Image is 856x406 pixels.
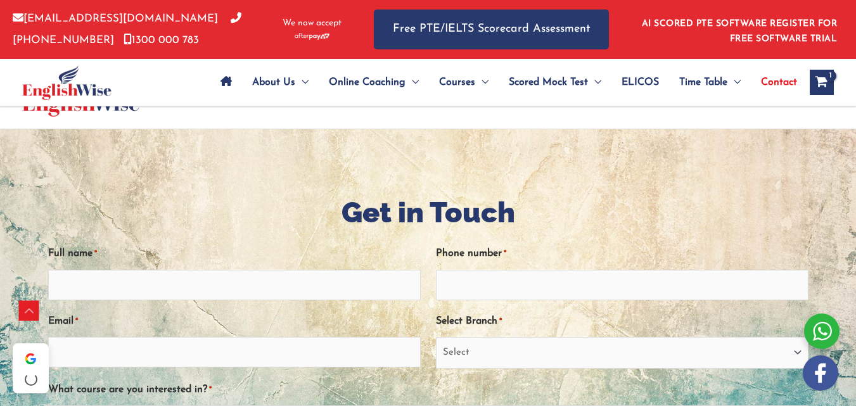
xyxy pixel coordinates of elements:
[242,60,319,105] a: About UsMenu Toggle
[588,60,601,105] span: Menu Toggle
[48,311,78,332] label: Email
[374,10,609,49] a: Free PTE/IELTS Scorecard Assessment
[810,70,834,95] a: View Shopping Cart, 1 items
[761,60,797,105] span: Contact
[13,13,241,45] a: [PHONE_NUMBER]
[436,311,502,332] label: Select Branch
[439,60,475,105] span: Courses
[429,60,499,105] a: CoursesMenu Toggle
[642,19,838,44] a: AI SCORED PTE SOFTWARE REGISTER FOR FREE SOFTWARE TRIAL
[611,60,669,105] a: ELICOS
[252,60,295,105] span: About Us
[48,243,97,264] label: Full name
[329,60,406,105] span: Online Coaching
[13,13,218,24] a: [EMAIL_ADDRESS][DOMAIN_NAME]
[283,17,342,30] span: We now accept
[22,65,112,100] img: cropped-ew-logo
[436,243,506,264] label: Phone number
[751,60,797,105] a: Contact
[803,355,838,391] img: white-facebook.png
[475,60,489,105] span: Menu Toggle
[124,35,199,46] a: 1300 000 783
[622,60,659,105] span: ELICOS
[679,60,727,105] span: Time Table
[509,60,588,105] span: Scored Mock Test
[48,379,212,400] label: What course are you interested in?
[295,60,309,105] span: Menu Toggle
[210,60,797,105] nav: Site Navigation: Main Menu
[319,60,429,105] a: Online CoachingMenu Toggle
[48,193,808,232] h1: Get in Touch
[669,60,751,105] a: Time TableMenu Toggle
[634,9,843,50] aside: Header Widget 1
[295,33,329,40] img: Afterpay-Logo
[499,60,611,105] a: Scored Mock TestMenu Toggle
[727,60,741,105] span: Menu Toggle
[406,60,419,105] span: Menu Toggle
